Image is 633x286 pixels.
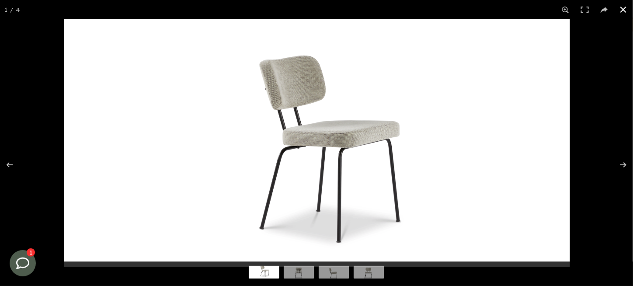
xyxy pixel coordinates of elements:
button: 下一步（向右箭头） [602,143,633,187]
img: pswp-缩略图 [249,264,279,279]
img: pswp-缩略图 [354,266,384,281]
iframe: 切换框架 [1,241,45,285]
img: pswp-缩略图 [284,266,314,281]
font: 1 / 4 [4,6,20,13]
img: pswp-缩略图 [319,266,349,281]
img: 3_c203a7ff-6249-4667-8fc3-e3c1fb0aaa6a.gif [64,19,570,267]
